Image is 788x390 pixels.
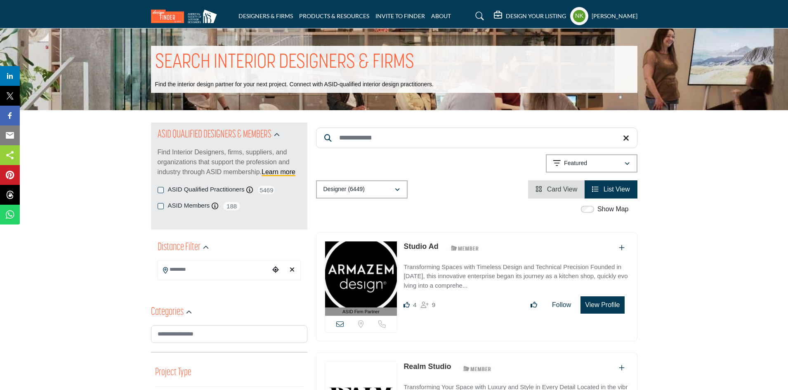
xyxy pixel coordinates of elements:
p: Find Interior Designers, firms, suppliers, and organizations that support the profession and indu... [158,147,301,177]
p: Designer (6449) [323,185,365,194]
input: Search Keyword [316,128,637,148]
a: View Card [536,186,577,193]
a: PRODUCTS & RESOURCES [299,12,369,19]
button: Show hide supplier dropdown [570,7,588,25]
button: Designer (6449) [316,180,408,199]
a: Add To List [619,364,625,371]
a: DESIGNERS & FIRMS [238,12,293,19]
h5: DESIGN YOUR LISTING [506,12,566,20]
p: Studio Ad [403,241,438,252]
span: 5469 [257,185,276,195]
a: Realm Studio [403,362,451,371]
a: Add To List [619,244,625,251]
a: Studio Ad [403,242,438,251]
label: ASID Members [168,201,210,210]
input: ASID Qualified Practitioners checkbox [158,187,164,193]
h5: [PERSON_NAME] [592,12,637,20]
div: Clear search location [286,261,298,279]
p: Realm Studio [403,361,451,372]
span: 188 [222,201,241,211]
img: ASID Members Badge Icon [446,243,484,253]
span: Card View [547,186,578,193]
input: Search Location [158,262,269,278]
a: Search [467,9,489,23]
span: List View [604,186,630,193]
button: Like listing [525,297,543,313]
a: Learn more [262,168,295,175]
label: ASID Qualified Practitioners [168,185,245,194]
span: ASID Firm Partner [342,308,380,315]
a: View List [592,186,630,193]
span: 4 [413,301,416,308]
button: Project Type [155,365,191,381]
div: Choose your current location [269,261,282,279]
div: Followers [421,300,435,310]
button: Follow [547,297,576,313]
h2: Distance Filter [158,240,201,255]
input: ASID Members checkbox [158,203,164,209]
li: List View [585,180,637,199]
input: Search Category [151,325,307,343]
div: DESIGN YOUR LISTING [494,11,566,21]
a: ABOUT [431,12,451,19]
button: View Profile [580,296,624,314]
li: Card View [528,180,585,199]
p: Transforming Spaces with Timeless Design and Technical Precision Founded in [DATE], this innovati... [403,262,628,291]
p: Featured [564,159,587,168]
a: Transforming Spaces with Timeless Design and Technical Precision Founded in [DATE], this innovati... [403,258,628,291]
button: Featured [546,154,637,173]
a: INVITE TO FINDER [375,12,425,19]
h2: Categories [151,305,184,320]
img: Studio Ad [325,241,397,307]
img: Site Logo [151,9,221,23]
label: Show Map [597,204,629,214]
h2: ASID QUALIFIED DESIGNERS & MEMBERS [158,128,271,142]
i: Likes [403,302,410,308]
span: 9 [432,301,435,308]
p: Find the interior design partner for your next project. Connect with ASID-qualified interior desi... [155,80,434,89]
img: ASID Members Badge Icon [459,363,496,373]
h1: SEARCH INTERIOR DESIGNERS & FIRMS [155,50,414,76]
a: ASID Firm Partner [325,241,397,316]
